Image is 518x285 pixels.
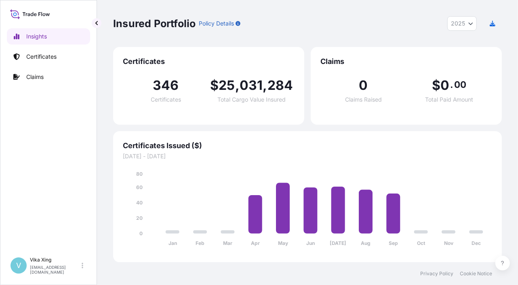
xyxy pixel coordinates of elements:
tspan: Jun [306,240,315,247]
span: V [16,262,21,270]
span: Total Paid Amount [425,97,474,102]
span: $ [210,79,219,92]
tspan: 20 [136,215,143,221]
span: Certificates [123,57,295,66]
span: , [235,79,240,92]
span: Total Cargo Value Insured [217,97,286,102]
span: $ [432,79,440,92]
tspan: 0 [139,230,143,236]
span: 25 [219,79,235,92]
span: 284 [267,79,293,92]
p: Policy Details [199,19,234,28]
a: Privacy Policy [420,270,453,277]
span: 031 [240,79,263,92]
p: Certificates [26,53,57,61]
a: Certificates [7,49,90,65]
span: Certificates [151,97,181,102]
span: . [451,81,453,88]
tspan: 60 [136,184,143,190]
tspan: Sep [389,240,398,247]
tspan: May [278,240,288,247]
tspan: Jan [168,240,177,247]
span: 0 [440,79,449,92]
a: Cookie Notice [460,270,492,277]
span: Claims [320,57,492,66]
tspan: 80 [136,171,143,177]
tspan: Dec [472,240,481,247]
p: Insights [26,32,47,40]
span: [DATE] - [DATE] [123,152,492,160]
a: Claims [7,69,90,85]
span: Certificates Issued ($) [123,141,492,151]
button: Year Selector [447,16,477,31]
tspan: Oct [417,240,425,247]
p: Insured Portfolio [113,17,196,30]
tspan: Apr [251,240,260,247]
span: Claims Raised [345,97,382,102]
tspan: Aug [361,240,371,247]
p: [EMAIL_ADDRESS][DOMAIN_NAME] [30,265,80,274]
span: 00 [454,81,466,88]
tspan: Mar [223,240,232,247]
p: Vika Xing [30,257,80,263]
span: 346 [153,79,179,92]
a: Insights [7,28,90,45]
tspan: Feb [196,240,205,247]
tspan: [DATE] [330,240,347,247]
span: 0 [359,79,368,92]
span: , [263,79,267,92]
span: 2025 [451,19,465,28]
tspan: Nov [444,240,454,247]
p: Claims [26,73,44,81]
tspan: 40 [136,200,143,206]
